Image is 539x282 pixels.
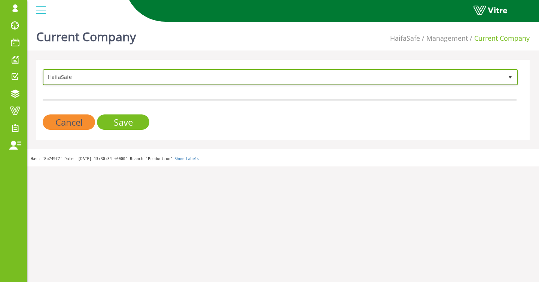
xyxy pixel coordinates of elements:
a: Show Labels [174,157,199,161]
li: Current Company [468,34,530,43]
input: Save [97,114,149,130]
li: Management [420,34,468,43]
span: select [503,70,517,84]
a: HaifaSafe [390,34,420,43]
input: Cancel [43,114,95,130]
span: Hash '8b749f7' Date '[DATE] 13:30:34 +0000' Branch 'Production' [31,157,173,161]
span: HaifaSafe [44,70,503,84]
h1: Current Company [36,19,136,50]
